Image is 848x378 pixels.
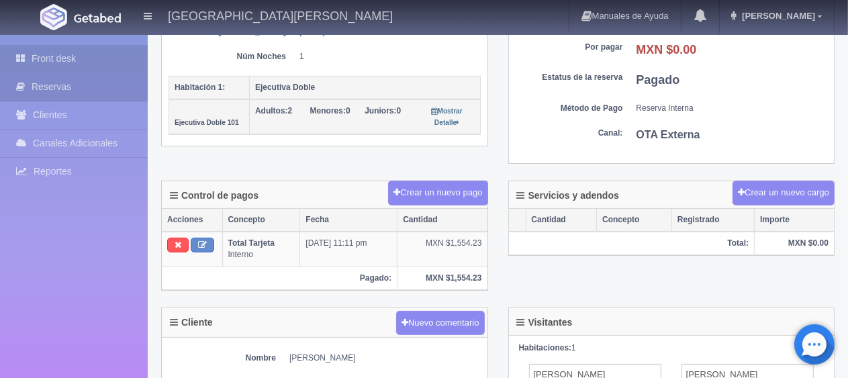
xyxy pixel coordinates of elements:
th: Pagado: [162,267,397,289]
dt: Nombre [169,352,276,364]
th: Concepto [222,209,300,232]
th: MXN $1,554.23 [397,267,487,289]
a: Mostrar Detalle [432,106,463,127]
h4: Visitantes [517,318,573,328]
th: Fecha [300,209,397,232]
span: 0 [310,106,350,115]
th: Ejecutiva Doble [250,76,481,99]
span: 0 [365,106,401,115]
span: 2 [255,106,292,115]
dt: Canal: [516,128,623,139]
dt: Núm Noches [179,51,286,62]
td: Interno [222,232,300,267]
strong: Juniors: [365,106,396,115]
button: Crear un nuevo pago [388,181,487,205]
dd: [PERSON_NAME] [289,352,481,364]
b: Pagado [637,73,680,87]
strong: Habitaciones: [519,343,572,352]
th: Cantidad [397,209,487,232]
th: Importe [755,209,834,232]
h4: Control de pagos [170,191,258,201]
strong: Menores: [310,106,346,115]
td: [DATE] 11:11 pm [300,232,397,267]
th: Concepto [597,209,672,232]
th: Registrado [671,209,754,232]
small: Ejecutiva Doble 101 [175,119,239,126]
dt: Por pagar [516,42,623,53]
div: 1 [519,342,825,354]
b: Total Tarjeta [228,238,275,248]
td: MXN $1,554.23 [397,232,487,267]
h4: Cliente [170,318,213,328]
img: Getabed [74,13,121,23]
img: Getabed [40,4,67,30]
dt: Método de Pago [516,103,623,114]
th: Cantidad [526,209,597,232]
b: OTA Externa [637,129,700,140]
small: Mostrar Detalle [432,107,463,126]
dt: Estatus de la reserva [516,72,623,83]
b: Habitación 1: [175,83,225,92]
button: Crear un nuevo cargo [733,181,835,205]
dd: Reserva Interna [637,103,828,114]
b: MXN $0.00 [637,43,697,56]
h4: Servicios y adendos [517,191,619,201]
button: Nuevo comentario [396,311,485,336]
span: [PERSON_NAME] [739,11,815,21]
h4: [GEOGRAPHIC_DATA][PERSON_NAME] [168,7,393,23]
dd: 1 [299,51,471,62]
th: MXN $0.00 [755,232,834,255]
strong: Adultos: [255,106,288,115]
th: Acciones [162,209,222,232]
th: Total: [509,232,755,255]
